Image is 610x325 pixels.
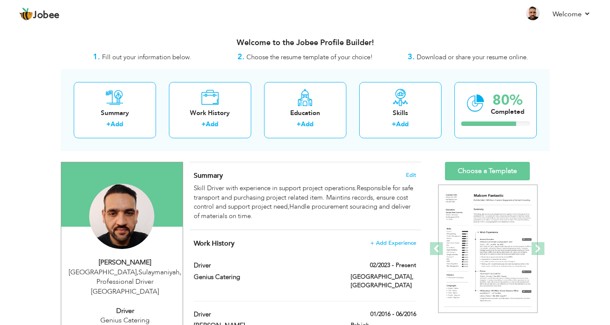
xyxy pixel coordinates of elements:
[526,6,540,20] img: Profile Img
[445,162,530,180] a: Choose a Template
[102,53,191,61] span: Fill out your information below.
[68,258,183,267] div: [PERSON_NAME]
[106,120,111,129] label: +
[370,261,416,270] label: 02/2023 - Present
[137,267,138,277] span: ,
[176,109,244,118] div: Work History
[553,9,591,19] a: Welcome
[396,120,409,128] a: Add
[491,107,524,116] div: Completed
[392,120,396,129] label: +
[366,109,435,118] div: Skills
[111,120,123,128] a: Add
[370,240,416,246] span: + Add Experience
[237,52,244,62] strong: 2.
[351,273,416,290] label: [GEOGRAPHIC_DATA], [GEOGRAPHIC_DATA]
[417,53,528,61] span: Download or share your resume online.
[89,184,154,249] img: Majid Ali
[297,120,301,129] label: +
[201,120,206,129] label: +
[301,120,313,128] a: Add
[370,310,416,319] label: 01/2016 - 06/2016
[33,11,60,20] span: Jobee
[61,39,550,47] h3: Welcome to the Jobee Profile Builder!
[246,53,373,61] span: Choose the resume template of your choice!
[93,52,100,62] strong: 1.
[68,306,183,316] div: Driver
[406,172,416,178] span: Edit
[194,310,338,319] label: Driver
[194,273,338,282] label: Genius Catering
[19,7,60,21] a: Jobee
[194,184,416,221] div: Skill Driver with experience in support project operations.Responsible for safe transport and pur...
[271,109,340,118] div: Education
[206,120,218,128] a: Add
[194,239,416,248] h4: This helps to show the companies you have worked for.
[19,7,33,21] img: jobee.io
[68,267,183,297] div: [GEOGRAPHIC_DATA] Sulaymaniyah, Professional Driver [GEOGRAPHIC_DATA]
[81,109,149,118] div: Summary
[194,261,338,270] label: Driver
[408,52,415,62] strong: 3.
[491,93,524,107] div: 80%
[194,171,223,180] span: Summary
[194,239,234,248] span: Work History
[194,171,416,180] h4: Adding a summary is a quick and easy way to highlight your experience and interests.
